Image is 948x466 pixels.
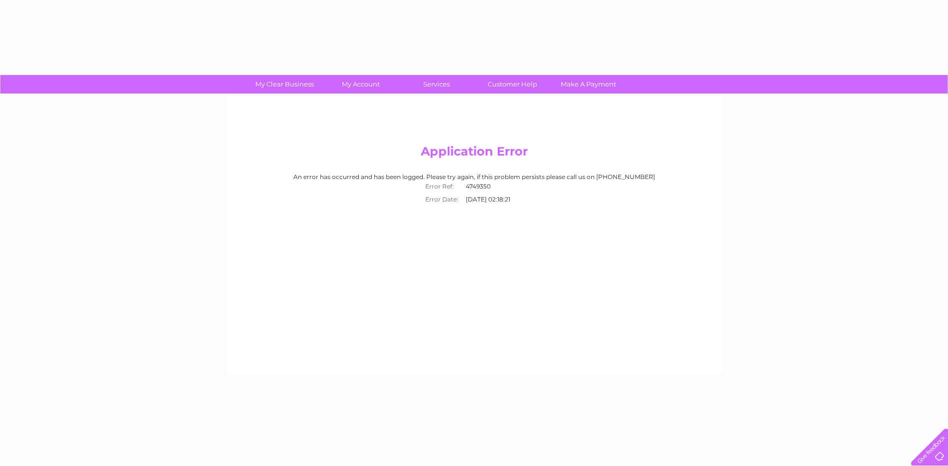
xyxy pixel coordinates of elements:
[395,75,478,93] a: Services
[420,193,463,206] th: Error Date:
[319,75,402,93] a: My Account
[463,193,528,206] td: [DATE] 02:18:21
[547,75,630,93] a: Make A Payment
[471,75,554,93] a: Customer Help
[420,180,463,193] th: Error Ref:
[243,75,326,93] a: My Clear Business
[236,173,712,206] div: An error has occurred and has been logged. Please try again, if this problem persists please call...
[236,144,712,163] h2: Application Error
[463,180,528,193] td: 4749350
